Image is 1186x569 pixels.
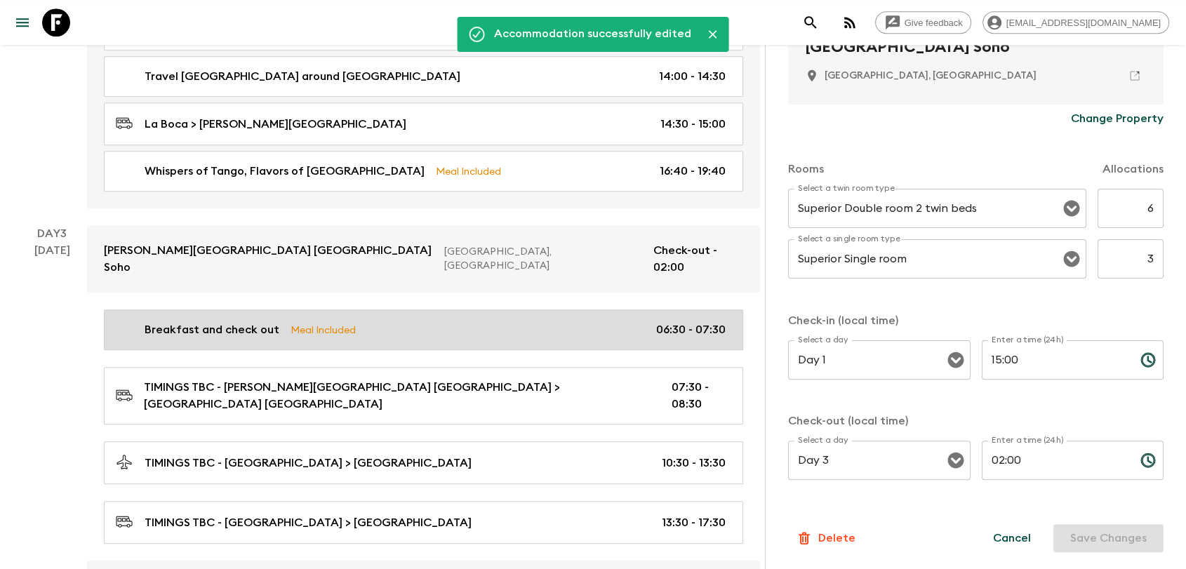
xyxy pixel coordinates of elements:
[982,11,1169,34] div: [EMAIL_ADDRESS][DOMAIN_NAME]
[1062,249,1081,269] button: Open
[788,524,863,552] button: Delete
[656,321,726,338] p: 06:30 - 07:30
[104,242,433,276] p: [PERSON_NAME][GEOGRAPHIC_DATA] [GEOGRAPHIC_DATA] Soho
[702,24,724,45] button: Close
[144,379,649,413] p: TIMINGS TBC - [PERSON_NAME][GEOGRAPHIC_DATA] [GEOGRAPHIC_DATA] > [GEOGRAPHIC_DATA] [GEOGRAPHIC_DATA]
[145,163,425,180] p: Whispers of Tango, Flavors of [GEOGRAPHIC_DATA]
[788,312,1164,329] p: Check-in (local time)
[436,163,501,179] p: Meal Included
[999,18,1168,28] span: [EMAIL_ADDRESS][DOMAIN_NAME]
[875,11,971,34] a: Give feedback
[494,21,691,48] div: Accommodation successfully edited
[825,69,1037,83] p: Buenos Aires, Argentina
[788,413,1164,429] p: Check-out (local time)
[982,340,1129,380] input: hh:mm
[672,379,726,413] p: 07:30 - 08:30
[788,161,824,178] p: Rooms
[1071,105,1164,133] button: Change Property
[104,151,743,192] a: Whispers of Tango, Flavors of [GEOGRAPHIC_DATA]Meal Included16:40 - 19:40
[104,309,743,350] a: Breakfast and check outMeal Included06:30 - 07:30
[992,334,1064,346] label: Enter a time (24h)
[818,530,855,547] p: Delete
[659,68,726,85] p: 14:00 - 14:30
[653,242,743,276] p: Check-out - 02:00
[798,233,900,245] label: Select a single room type
[976,524,1048,552] button: Cancel
[291,322,356,337] p: Meal Included
[1134,446,1162,474] button: Choose time, selected time is 2:00 AM
[145,455,472,471] p: TIMINGS TBC - [GEOGRAPHIC_DATA] > [GEOGRAPHIC_DATA]
[104,501,743,544] a: TIMINGS TBC - [GEOGRAPHIC_DATA] > [GEOGRAPHIC_DATA]13:30 - 17:30
[104,441,743,484] a: TIMINGS TBC - [GEOGRAPHIC_DATA] > [GEOGRAPHIC_DATA]10:30 - 13:30
[662,455,726,471] p: 10:30 - 13:30
[104,102,743,145] a: La Boca > [PERSON_NAME][GEOGRAPHIC_DATA]14:30 - 15:00
[444,245,642,273] p: [GEOGRAPHIC_DATA], [GEOGRAPHIC_DATA]
[897,18,971,28] span: Give feedback
[946,350,966,370] button: Open
[1062,199,1081,218] button: Open
[797,8,825,36] button: search adventures
[660,116,726,133] p: 14:30 - 15:00
[145,116,406,133] p: La Boca > [PERSON_NAME][GEOGRAPHIC_DATA]
[946,450,966,470] button: Open
[104,56,743,97] a: Travel [GEOGRAPHIC_DATA] around [GEOGRAPHIC_DATA]14:00 - 14:30
[17,225,87,242] p: Day 3
[8,8,36,36] button: menu
[1102,161,1164,178] p: Allocations
[87,225,760,293] a: [PERSON_NAME][GEOGRAPHIC_DATA] [GEOGRAPHIC_DATA] Soho[GEOGRAPHIC_DATA], [GEOGRAPHIC_DATA]Check-ou...
[145,514,472,531] p: TIMINGS TBC - [GEOGRAPHIC_DATA] > [GEOGRAPHIC_DATA]
[662,514,726,531] p: 13:30 - 17:30
[660,163,726,180] p: 16:40 - 19:40
[145,68,460,85] p: Travel [GEOGRAPHIC_DATA] around [GEOGRAPHIC_DATA]
[798,434,848,446] label: Select a day
[798,182,895,194] label: Select a twin room type
[104,367,743,424] a: TIMINGS TBC - [PERSON_NAME][GEOGRAPHIC_DATA] [GEOGRAPHIC_DATA] > [GEOGRAPHIC_DATA] [GEOGRAPHIC_DA...
[992,434,1064,446] label: Enter a time (24h)
[982,441,1129,480] input: hh:mm
[798,334,848,346] label: Select a day
[1071,110,1164,127] p: Change Property
[145,321,279,338] p: Breakfast and check out
[1134,346,1162,374] button: Choose time, selected time is 3:00 PM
